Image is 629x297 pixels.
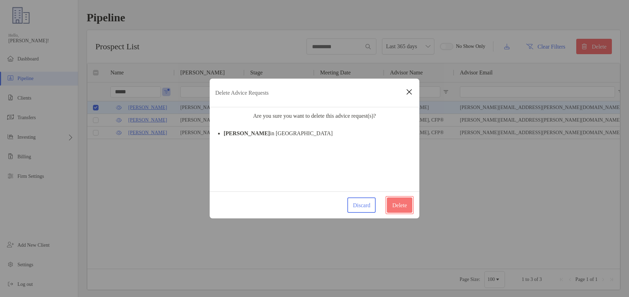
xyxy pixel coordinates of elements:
button: Delete [387,197,412,213]
li: in [GEOGRAPHIC_DATA] [224,130,419,137]
p: Delete Advice Requests [215,88,269,97]
b: [PERSON_NAME] [224,130,270,136]
button: Close modal [404,87,414,97]
button: Discard [347,197,376,213]
h3: Are you sure you want to delete this advice request(s)? [210,113,419,119]
div: Delete Advice Requests [210,79,419,218]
